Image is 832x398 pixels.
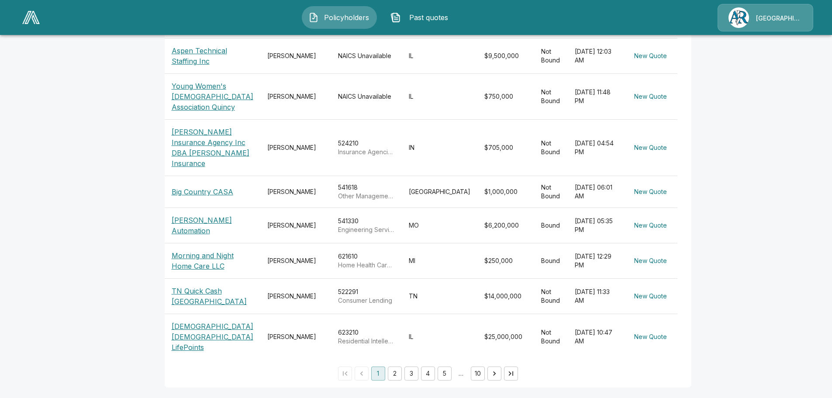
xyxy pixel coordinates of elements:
button: Go to page 10 [471,367,485,381]
td: [DATE] 11:33 AM [568,279,624,314]
button: New Quote [631,288,670,305]
td: [DATE] 12:29 PM [568,243,624,279]
td: $250,000 [477,243,534,279]
div: … [454,369,468,378]
img: AA Logo [22,11,40,24]
td: IL [402,314,477,360]
div: 524210 [338,139,395,156]
td: NAICS Unavailable [331,74,402,120]
div: 541618 [338,183,395,201]
td: Not Bound [534,120,568,176]
button: Past quotes IconPast quotes [384,6,459,29]
p: Engineering Services [338,225,395,234]
td: $1,000,000 [477,176,534,208]
div: [PERSON_NAME] [267,187,324,196]
span: Policyholders [322,12,370,23]
p: Big Country CASA [172,187,233,197]
p: Other Management Consulting Services [338,192,395,201]
p: Consumer Lending [338,296,395,305]
img: Agency Icon [728,7,749,28]
p: [DEMOGRAPHIC_DATA] [DEMOGRAPHIC_DATA] LifePoints [172,321,253,353]
nav: pagination navigation [337,367,519,381]
button: Go to last page [504,367,518,381]
div: [PERSON_NAME] [267,52,324,60]
td: Not Bound [534,74,568,120]
div: [PERSON_NAME] [267,292,324,301]
td: NAICS Unavailable [331,38,402,74]
p: [GEOGRAPHIC_DATA]/[PERSON_NAME] [756,14,802,23]
td: $9,500,000 [477,38,534,74]
button: Policyholders IconPolicyholders [302,6,377,29]
td: [DATE] 05:35 PM [568,208,624,243]
td: Not Bound [534,314,568,360]
td: $14,000,000 [477,279,534,314]
div: [PERSON_NAME] [267,92,324,101]
td: [DATE] 10:47 AM [568,314,624,360]
td: IL [402,38,477,74]
span: Past quotes [404,12,452,23]
button: Go to next page [487,367,501,381]
td: [DATE] 06:01 AM [568,176,624,208]
div: [PERSON_NAME] [267,143,324,152]
div: 522291 [338,287,395,305]
td: Not Bound [534,38,568,74]
button: New Quote [631,48,670,64]
td: $6,200,000 [477,208,534,243]
div: 623210 [338,328,395,346]
td: Not Bound [534,176,568,208]
p: Insurance Agencies and Brokerages [338,148,395,156]
p: Morning and Night Home Care LLC [172,250,253,271]
button: Go to page 3 [404,367,418,381]
p: [PERSON_NAME] Automation [172,215,253,236]
p: Aspen Technical Staffing Inc [172,45,253,66]
p: Young Women's [DEMOGRAPHIC_DATA] Association Quincy [172,81,253,112]
button: New Quote [631,218,670,234]
p: [PERSON_NAME] Insurance Agency Inc DBA [PERSON_NAME] Insurance [172,127,253,169]
button: page 1 [371,367,385,381]
div: [PERSON_NAME] [267,221,324,230]
button: New Quote [631,140,670,156]
td: Bound [534,243,568,279]
button: New Quote [631,253,670,269]
div: [PERSON_NAME] [267,332,324,341]
a: Agency Icon[GEOGRAPHIC_DATA]/[PERSON_NAME] [718,4,813,31]
td: [DATE] 11:48 PM [568,74,624,120]
p: Home Health Care Services [338,261,395,270]
iframe: Chat Widget [788,356,832,398]
td: $750,000 [477,74,534,120]
p: TN Quick Cash [GEOGRAPHIC_DATA] [172,286,253,307]
button: New Quote [631,184,670,200]
button: Go to page 4 [421,367,435,381]
img: Policyholders Icon [308,12,319,23]
td: Not Bound [534,279,568,314]
td: $705,000 [477,120,534,176]
button: New Quote [631,329,670,345]
div: [PERSON_NAME] [267,256,324,265]
td: [DATE] 04:54 PM [568,120,624,176]
td: MO [402,208,477,243]
td: TN [402,279,477,314]
td: IL [402,74,477,120]
td: [DATE] 12:03 AM [568,38,624,74]
td: Bound [534,208,568,243]
td: $25,000,000 [477,314,534,360]
img: Past quotes Icon [390,12,401,23]
button: New Quote [631,89,670,105]
td: IN [402,120,477,176]
p: Residential Intellectual and [MEDICAL_DATA] Facilities [338,337,395,346]
div: 541330 [338,217,395,234]
button: Go to page 2 [388,367,402,381]
div: 621610 [338,252,395,270]
td: MI [402,243,477,279]
button: Go to page 5 [438,367,452,381]
td: [GEOGRAPHIC_DATA] [402,176,477,208]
